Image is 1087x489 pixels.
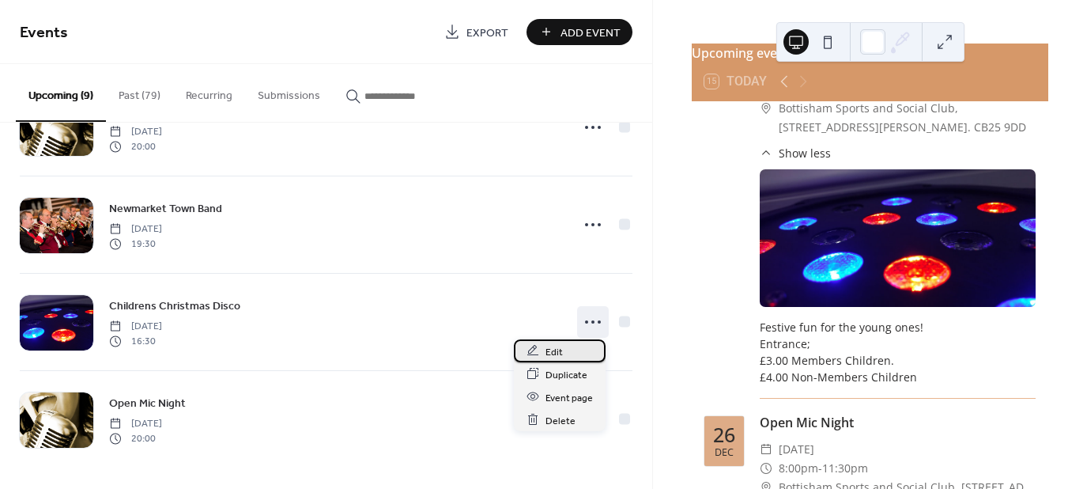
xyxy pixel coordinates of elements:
span: 16:30 [109,334,162,348]
span: Export [466,25,508,41]
span: Childrens Christmas Disco [109,298,240,315]
span: 8:00pm [779,459,818,478]
div: ​ [760,440,772,459]
button: Upcoming (9) [16,64,106,122]
div: Upcoming events [692,44,1048,63]
a: Open Mic Night [109,394,186,412]
span: 20:00 [109,139,162,154]
a: Childrens Christmas Disco [109,297,240,315]
span: Delete [545,412,576,429]
span: 19:30 [109,237,162,251]
span: Open Mic Night [109,396,186,412]
div: Open Mic Night [760,413,1036,432]
a: Export [432,19,520,45]
div: ​ [760,99,772,118]
span: [DATE] [109,222,162,237]
button: ​Show less [760,145,831,161]
span: Event page [545,389,593,406]
span: Add Event [560,25,621,41]
button: Add Event [527,19,632,45]
span: - [818,459,822,478]
button: Past (79) [106,64,173,120]
div: ​ [760,145,772,161]
div: Festive fun for the young ones! Entrance; £3.00 Members Children. £4.00 Non-Members Children [760,319,1036,385]
span: Newmarket Town Band [109,201,222,218]
span: Duplicate [545,366,587,383]
span: Events [20,17,68,48]
span: 11:30pm [822,459,868,478]
span: [DATE] [779,440,814,459]
span: [DATE] [109,125,162,139]
span: 20:00 [109,431,162,445]
div: 26 [713,425,735,445]
span: Show less [779,145,831,161]
span: [DATE] [109,417,162,431]
a: Newmarket Town Band [109,199,222,218]
div: Dec [715,448,734,458]
span: Bottisham Sports and Social Club, [STREET_ADDRESS][PERSON_NAME]. CB25 9DD [779,99,1036,137]
span: Edit [545,343,563,360]
button: Submissions [245,64,333,120]
span: [DATE] [109,320,162,334]
button: Recurring [173,64,245,120]
div: ​ [760,459,772,478]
